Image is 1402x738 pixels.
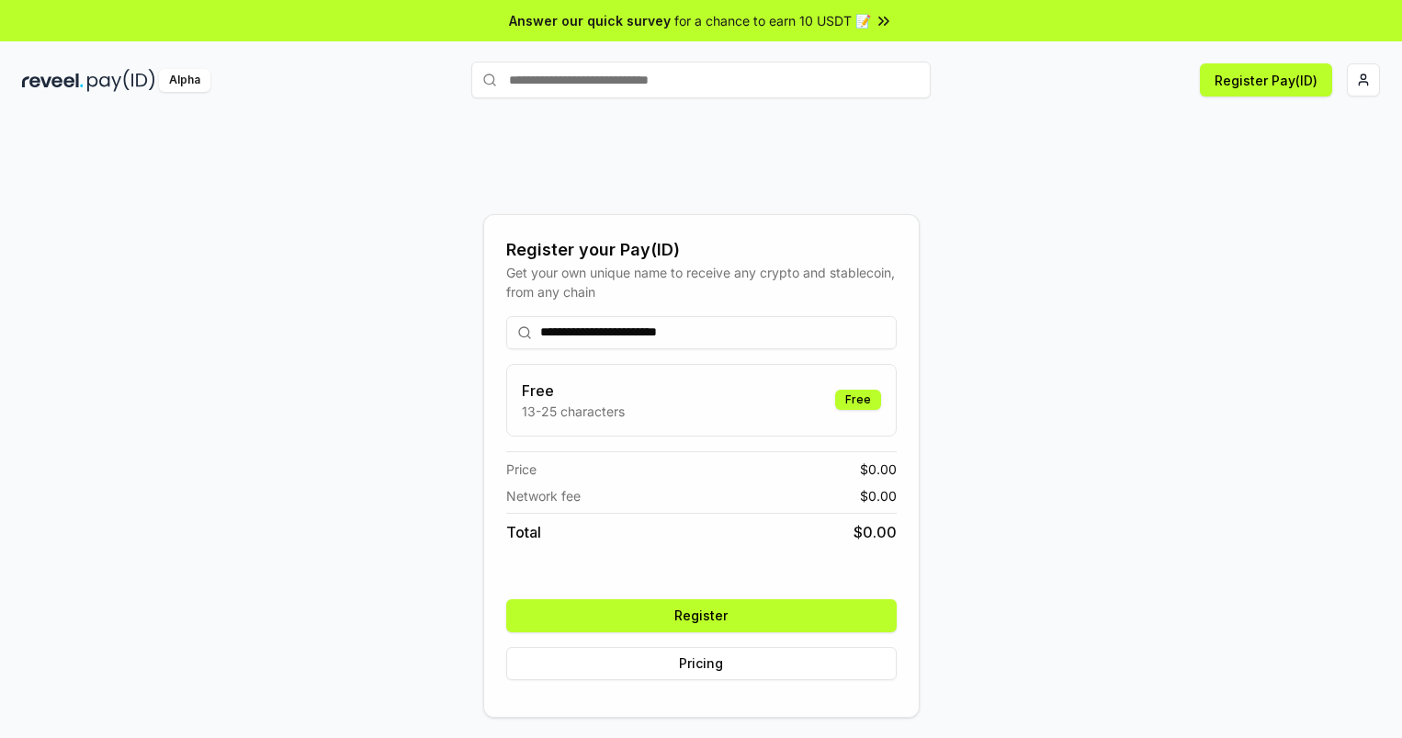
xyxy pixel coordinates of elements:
[860,486,897,505] span: $ 0.00
[506,263,897,301] div: Get your own unique name to receive any crypto and stablecoin, from any chain
[87,69,155,92] img: pay_id
[22,69,84,92] img: reveel_dark
[1200,63,1332,97] button: Register Pay(ID)
[522,402,625,421] p: 13-25 characters
[854,521,897,543] span: $ 0.00
[860,460,897,479] span: $ 0.00
[509,11,671,30] span: Answer our quick survey
[522,380,625,402] h3: Free
[506,647,897,680] button: Pricing
[674,11,871,30] span: for a chance to earn 10 USDT 📝
[506,486,581,505] span: Network fee
[506,521,541,543] span: Total
[159,69,210,92] div: Alpha
[506,599,897,632] button: Register
[506,460,537,479] span: Price
[835,390,881,410] div: Free
[506,237,897,263] div: Register your Pay(ID)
